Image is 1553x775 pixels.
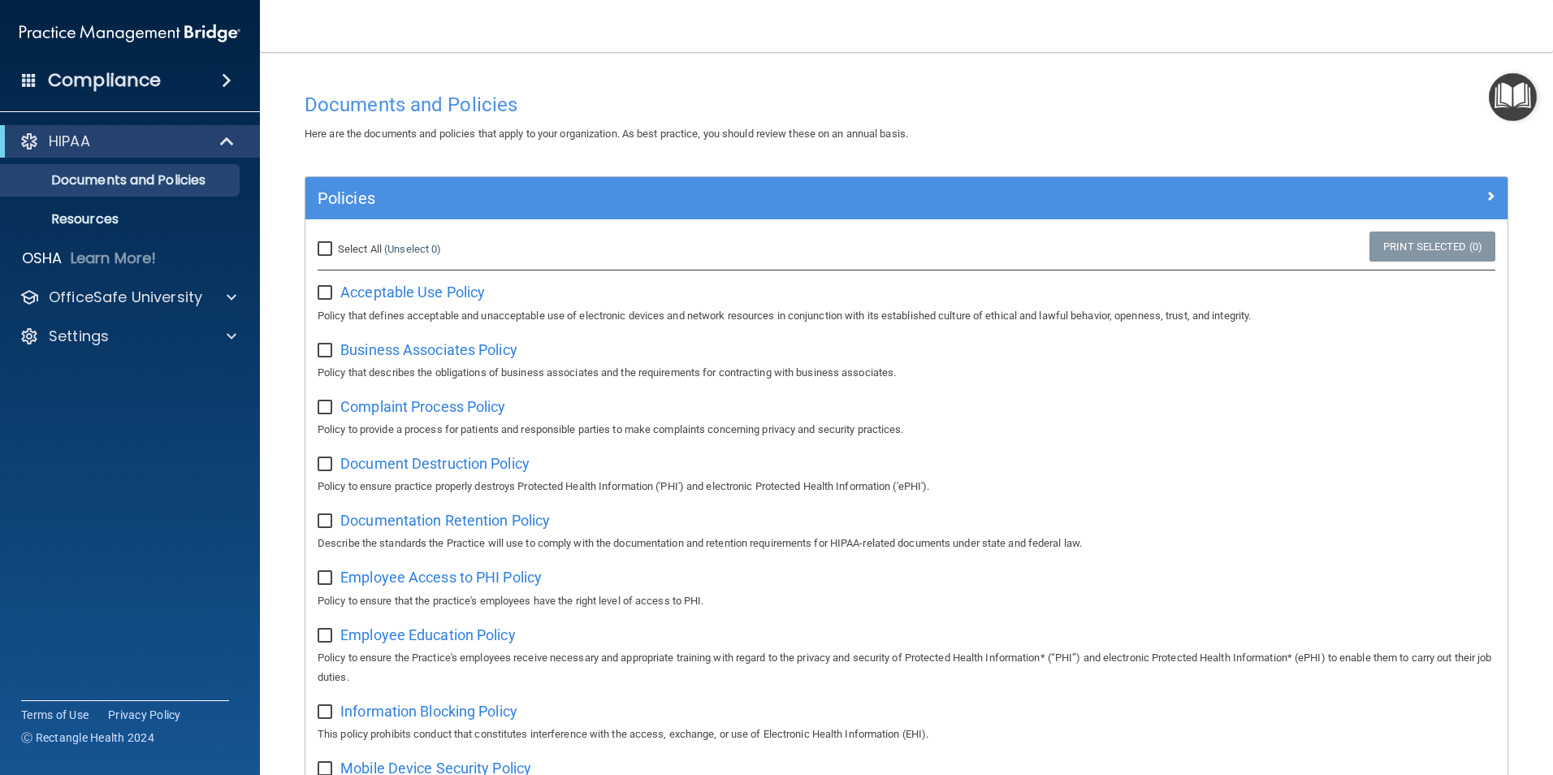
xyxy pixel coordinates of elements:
p: Describe the standards the Practice will use to comply with the documentation and retention requi... [318,534,1495,553]
span: Select All [338,243,382,255]
span: Acceptable Use Policy [340,284,485,301]
p: Policy to ensure the Practice's employees receive necessary and appropriate training with regard ... [318,648,1495,687]
a: OfficeSafe University [19,288,236,307]
span: Information Blocking Policy [340,703,517,720]
p: Policy that defines acceptable and unacceptable use of electronic devices and network resources i... [318,306,1495,326]
h5: Policies [318,189,1195,207]
a: Terms of Use [21,707,89,723]
a: Settings [19,327,236,346]
h4: Compliance [48,69,161,92]
span: Business Associates Policy [340,341,517,358]
p: HIPAA [49,132,90,151]
a: Policies [318,185,1495,211]
img: PMB logo [19,17,240,50]
span: Here are the documents and policies that apply to your organization. As best practice, you should... [305,128,908,140]
p: Settings [49,327,109,346]
span: Employee Access to PHI Policy [340,569,542,586]
span: Complaint Process Policy [340,398,505,415]
p: Policy to ensure practice properly destroys Protected Health Information ('PHI') and electronic P... [318,477,1495,496]
p: This policy prohibits conduct that constitutes interference with the access, exchange, or use of ... [318,725,1495,744]
button: Open Resource Center [1489,73,1537,121]
span: Documentation Retention Policy [340,512,550,529]
span: Ⓒ Rectangle Health 2024 [21,730,154,746]
p: Resources [11,211,232,227]
p: Learn More! [71,249,157,268]
p: Policy to ensure that the practice's employees have the right level of access to PHI. [318,591,1495,611]
p: Policy to provide a process for patients and responsible parties to make complaints concerning pr... [318,420,1495,439]
p: OfficeSafe University [49,288,202,307]
span: Employee Education Policy [340,626,516,643]
a: (Unselect 0) [384,243,441,255]
a: HIPAA [19,132,236,151]
a: Privacy Policy [108,707,181,723]
h4: Documents and Policies [305,94,1508,115]
span: Document Destruction Policy [340,455,530,472]
a: Print Selected (0) [1369,232,1495,262]
p: Policy that describes the obligations of business associates and the requirements for contracting... [318,363,1495,383]
p: OSHA [22,249,63,268]
p: Documents and Policies [11,172,232,188]
input: Select All (Unselect 0) [318,243,336,256]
